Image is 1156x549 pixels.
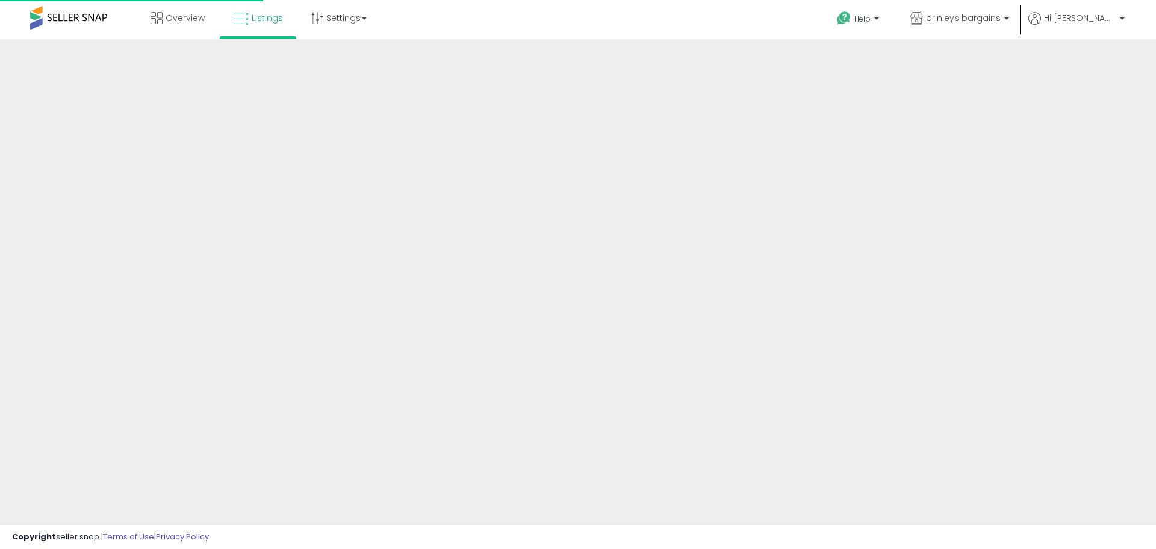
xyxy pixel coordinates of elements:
[252,12,283,24] span: Listings
[12,531,56,542] strong: Copyright
[1044,12,1116,24] span: Hi [PERSON_NAME]
[156,531,209,542] a: Privacy Policy
[166,12,205,24] span: Overview
[103,531,154,542] a: Terms of Use
[836,11,851,26] i: Get Help
[926,12,1001,24] span: brinleys bargains
[827,2,891,39] a: Help
[854,14,871,24] span: Help
[1028,12,1125,39] a: Hi [PERSON_NAME]
[12,532,209,543] div: seller snap | |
